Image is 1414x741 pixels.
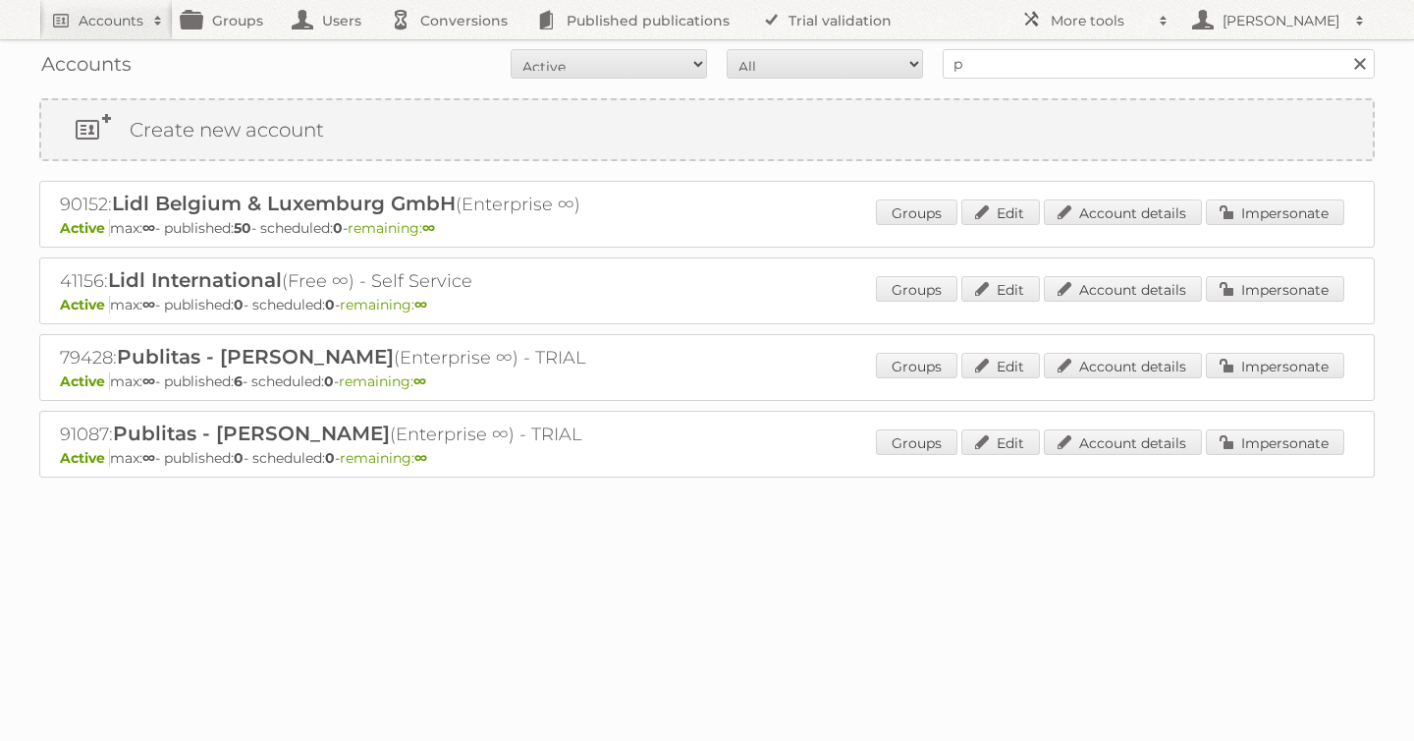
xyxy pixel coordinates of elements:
[1206,353,1344,378] a: Impersonate
[414,296,427,313] strong: ∞
[1044,429,1202,455] a: Account details
[60,422,747,447] h2: 91087: (Enterprise ∞) - TRIAL
[348,219,435,237] span: remaining:
[117,345,394,369] span: Publitas - [PERSON_NAME]
[333,219,343,237] strong: 0
[108,268,282,292] span: Lidl International
[876,353,957,378] a: Groups
[142,449,155,467] strong: ∞
[961,353,1040,378] a: Edit
[1206,199,1344,225] a: Impersonate
[60,449,110,467] span: Active
[1218,11,1345,30] h2: [PERSON_NAME]
[340,449,427,467] span: remaining:
[961,276,1040,302] a: Edit
[325,296,335,313] strong: 0
[876,429,957,455] a: Groups
[339,372,426,390] span: remaining:
[60,296,1354,313] p: max: - published: - scheduled: -
[60,372,1354,390] p: max: - published: - scheduled: -
[876,199,957,225] a: Groups
[961,199,1040,225] a: Edit
[340,296,427,313] span: remaining:
[113,422,390,445] span: Publitas - [PERSON_NAME]
[60,219,110,237] span: Active
[142,372,155,390] strong: ∞
[60,268,747,294] h2: 41156: (Free ∞) - Self Service
[1051,11,1149,30] h2: More tools
[60,449,1354,467] p: max: - published: - scheduled: -
[1206,429,1344,455] a: Impersonate
[1044,199,1202,225] a: Account details
[876,276,957,302] a: Groups
[413,372,426,390] strong: ∞
[414,449,427,467] strong: ∞
[234,296,244,313] strong: 0
[142,296,155,313] strong: ∞
[961,429,1040,455] a: Edit
[112,192,456,215] span: Lidl Belgium & Luxemburg GmbH
[325,449,335,467] strong: 0
[60,219,1354,237] p: max: - published: - scheduled: -
[1044,276,1202,302] a: Account details
[60,345,747,370] h2: 79428: (Enterprise ∞) - TRIAL
[234,219,251,237] strong: 50
[1044,353,1202,378] a: Account details
[1206,276,1344,302] a: Impersonate
[60,296,110,313] span: Active
[60,372,110,390] span: Active
[234,372,243,390] strong: 6
[422,219,435,237] strong: ∞
[79,11,143,30] h2: Accounts
[142,219,155,237] strong: ∞
[60,192,747,217] h2: 90152: (Enterprise ∞)
[324,372,334,390] strong: 0
[41,100,1373,159] a: Create new account
[234,449,244,467] strong: 0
